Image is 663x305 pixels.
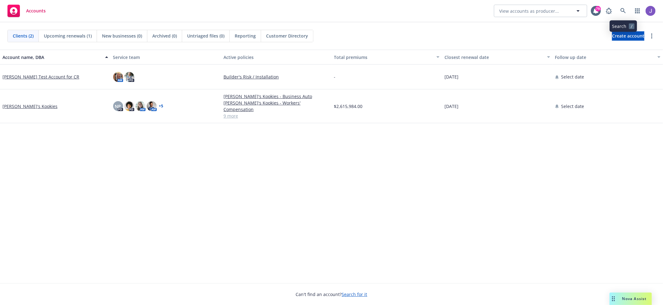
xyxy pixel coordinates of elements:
a: [PERSON_NAME]'s Kookies - Business Auto [223,93,329,100]
div: Account name, DBA [2,54,101,61]
span: Accounts [26,8,46,13]
span: [DATE] [444,103,458,110]
button: Closest renewal date [442,50,553,65]
span: Create account [612,30,644,42]
span: [DATE] [444,74,458,80]
span: $2,615,984.00 [334,103,363,110]
div: Total premiums [334,54,433,61]
img: photo [113,72,123,82]
button: Service team [111,50,221,65]
button: View accounts as producer... [494,5,587,17]
img: photo [124,72,134,82]
img: photo [646,6,656,16]
img: photo [136,101,145,111]
a: Builder's Risk / Installation [223,74,329,80]
span: Untriaged files (0) [187,33,224,39]
div: 79 [595,6,601,11]
a: Create account [612,31,644,41]
a: [PERSON_NAME] Test Account for CR [2,74,79,80]
span: View accounts as producer... [499,8,559,14]
a: 9 more [223,113,329,119]
a: Accounts [5,2,48,20]
span: Upcoming renewals (1) [44,33,92,39]
button: Active policies [221,50,332,65]
a: [PERSON_NAME]'s Kookies - Workers' Compensation [223,100,329,113]
span: Select date [561,103,584,110]
a: more [648,32,656,40]
button: Nova Assist [610,293,652,305]
span: Clients (2) [13,33,34,39]
span: Reporting [235,33,256,39]
span: Archived (0) [152,33,177,39]
a: Switch app [631,5,644,17]
span: New businesses (0) [102,33,142,39]
span: NP [115,103,121,110]
div: Drag to move [610,293,617,305]
a: Report a Bug [603,5,615,17]
div: Closest renewal date [444,54,543,61]
div: Follow up date [555,54,654,61]
span: Can't find an account? [296,291,367,298]
img: photo [147,101,157,111]
a: + 5 [159,104,163,108]
div: Service team [113,54,219,61]
a: Search [617,5,629,17]
span: Nova Assist [622,296,647,301]
span: Select date [561,74,584,80]
span: - [334,74,336,80]
a: Search for it [342,291,367,297]
a: [PERSON_NAME]'s Kookies [2,103,58,110]
div: Active policies [223,54,329,61]
span: Customer Directory [266,33,308,39]
img: photo [124,101,134,111]
button: Total premiums [332,50,442,65]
